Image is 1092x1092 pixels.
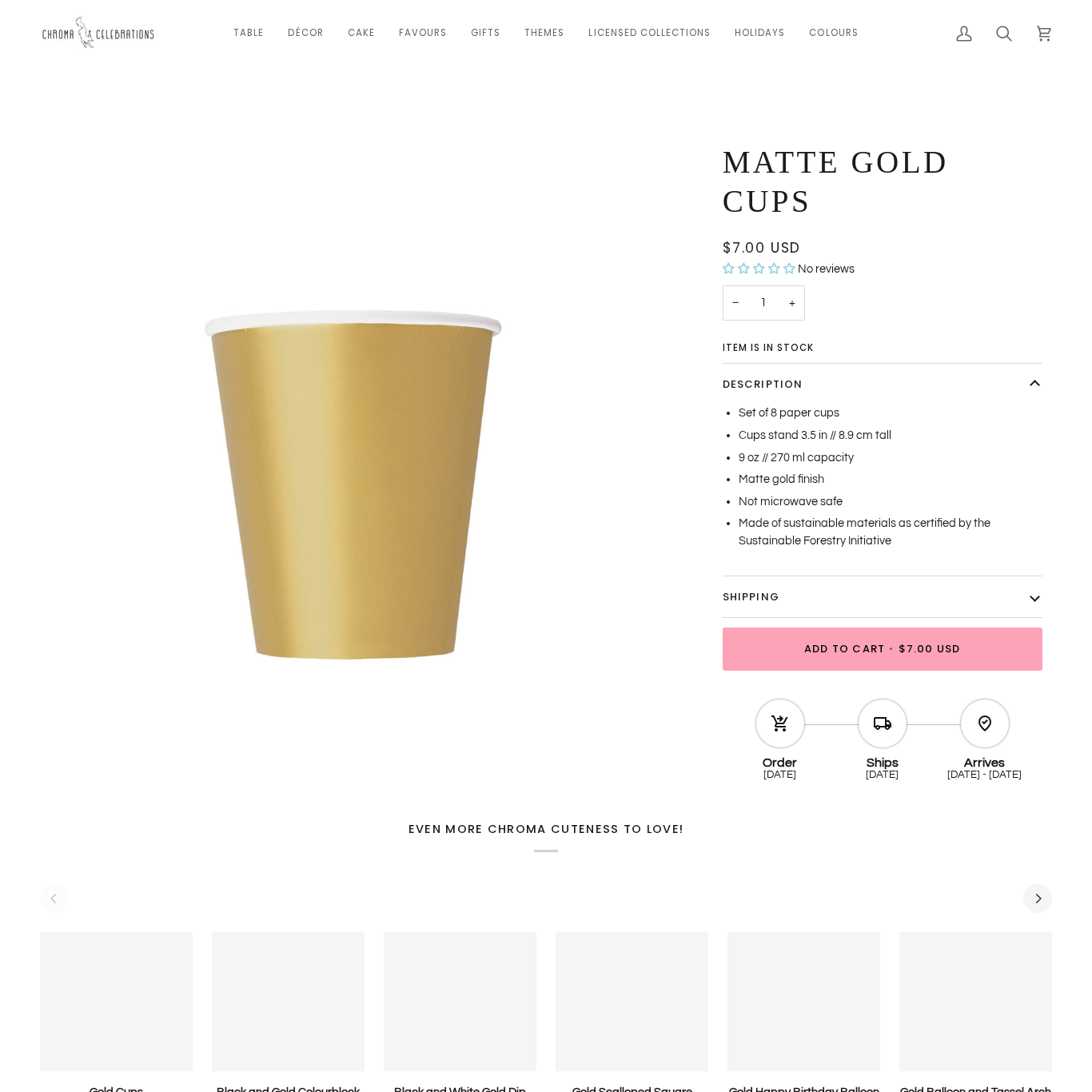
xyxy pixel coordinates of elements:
span: Licensed Collections [588,26,711,40]
product-grid-item-variant: Default Title [727,932,880,1071]
button: Next [1023,884,1052,913]
img: Chroma Celebrations [40,12,160,54]
span: • [885,641,899,657]
span: 0.00 stars [723,263,798,275]
a: Gold Cups [40,932,193,1071]
span: No reviews [798,263,855,275]
product-grid-item-variant: Default Title [556,932,708,1071]
span: Cake [348,26,375,40]
product-grid-item-variant: Default Title [212,932,365,1071]
span: Décor [288,26,323,40]
a: Black and Gold Colourblock Cups [212,932,365,1071]
span: Item is in stock [723,344,845,353]
span: Colours [809,26,858,40]
li: 9 oz // 270 ml capacity [739,449,1042,467]
button: Decrease quantity [723,285,748,321]
product-grid-item-variant: Default Title [40,932,193,1071]
span: Favours [399,26,447,40]
ab-date-text: [DATE] - [DATE] [947,769,1022,780]
a: Gold Scalloped Square Plates - Large [556,932,708,1071]
button: Shipping [723,576,1042,618]
product-grid-item-variant: Default Title [384,932,536,1071]
a: Gold Balloon and Tassel Arch Kit [899,932,1052,1071]
ab-date-text: [DATE] [763,769,796,780]
li: Set of 8 paper cups [739,405,1042,422]
span: $7.00 USD [723,238,801,257]
ab-date-text: [DATE] [866,769,899,780]
input: Quantity [723,285,805,321]
h1: Matte Gold Cups [723,143,1030,221]
button: Add to Cart [723,628,1042,671]
div: Order [729,750,831,769]
img: Matte gold paper cups for party - elegant disposable gold party cups perfect for birthday parties... [40,143,672,775]
span: Add to Cart [804,641,885,657]
button: Description [723,364,1042,405]
span: Gifts [471,26,500,40]
li: Cups stand 3.5 in // 8.9 cm tall [739,427,1042,444]
button: Increase quantity [779,285,805,321]
span: Table [233,26,264,40]
div: Ships [831,750,934,769]
product-grid-item-variant: Default Title [899,932,1052,1071]
li: Made of sustainable materials as certified by the Sustainable Forestry Initiative [739,515,1042,550]
span: Holidays [735,26,785,40]
a: Black and White Gold Dip Cups [384,932,536,1071]
a: Gold Happy Birthday Balloon Banner [727,932,880,1071]
h2: Even more Chroma cuteness to love! [40,822,1052,852]
span: $7.00 USD [899,641,961,657]
li: Not microwave safe [739,493,1042,511]
div: Arrives [934,750,1036,769]
span: Themes [524,26,564,40]
li: Matte gold finish [739,471,1042,488]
